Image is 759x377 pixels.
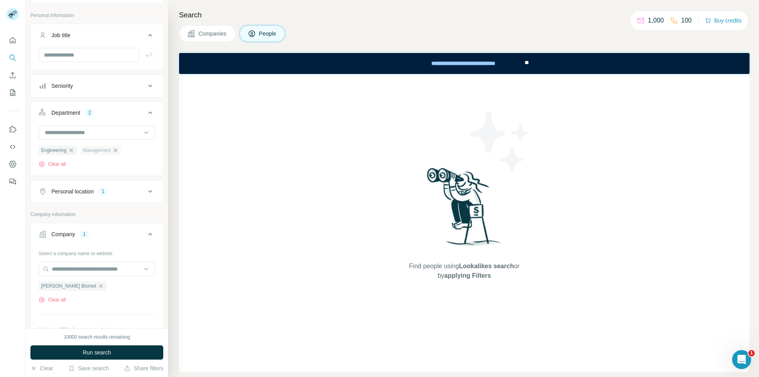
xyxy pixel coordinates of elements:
[51,31,70,39] div: Job title
[423,166,506,254] img: Surfe Illustration - Woman searching with binoculars
[6,174,19,189] button: Feedback
[30,364,53,372] button: Clear
[198,30,227,38] span: Companies
[6,122,19,136] button: Use Surfe on LinkedIn
[39,247,155,257] div: Select a company name or website
[681,16,692,25] p: 100
[124,364,163,372] button: Share filters
[51,82,73,90] div: Seniority
[30,345,163,360] button: Run search
[705,15,742,26] button: Buy credits
[444,272,491,279] span: applying Filters
[51,230,75,238] div: Company
[179,9,750,21] h4: Search
[80,231,89,238] div: 1
[31,225,163,247] button: Company1
[51,188,94,195] div: Personal location
[41,147,66,154] span: Engineering
[259,30,277,38] span: People
[31,182,163,201] button: Personal location1
[732,350,751,369] iframe: Intercom live chat
[83,147,111,154] span: Management
[31,76,163,95] button: Seniority
[64,333,130,341] div: 10000 search results remaining
[68,364,109,372] button: Save search
[83,349,111,356] span: Run search
[748,350,755,356] span: 1
[31,103,163,125] button: Department2
[6,68,19,82] button: Enrich CSV
[39,296,66,303] button: Clear all
[6,157,19,171] button: Dashboard
[31,26,163,48] button: Job title
[51,109,80,117] div: Department
[85,109,94,116] div: 2
[459,263,514,269] span: Lookalikes search
[6,51,19,65] button: Search
[6,140,19,154] button: Use Surfe API
[6,8,19,21] img: Avatar
[648,16,664,25] p: 1,000
[41,282,96,290] span: [PERSON_NAME] Biomet
[6,33,19,47] button: Quick start
[6,85,19,100] button: My lists
[39,161,66,168] button: Clear all
[30,211,163,218] p: Company information
[179,53,750,74] iframe: Banner
[30,12,163,19] p: Personal information
[401,261,527,280] span: Find people using or by
[464,106,536,177] img: Surfe Illustration - Stars
[39,326,155,333] p: Upload a CSV of company websites.
[98,188,108,195] div: 1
